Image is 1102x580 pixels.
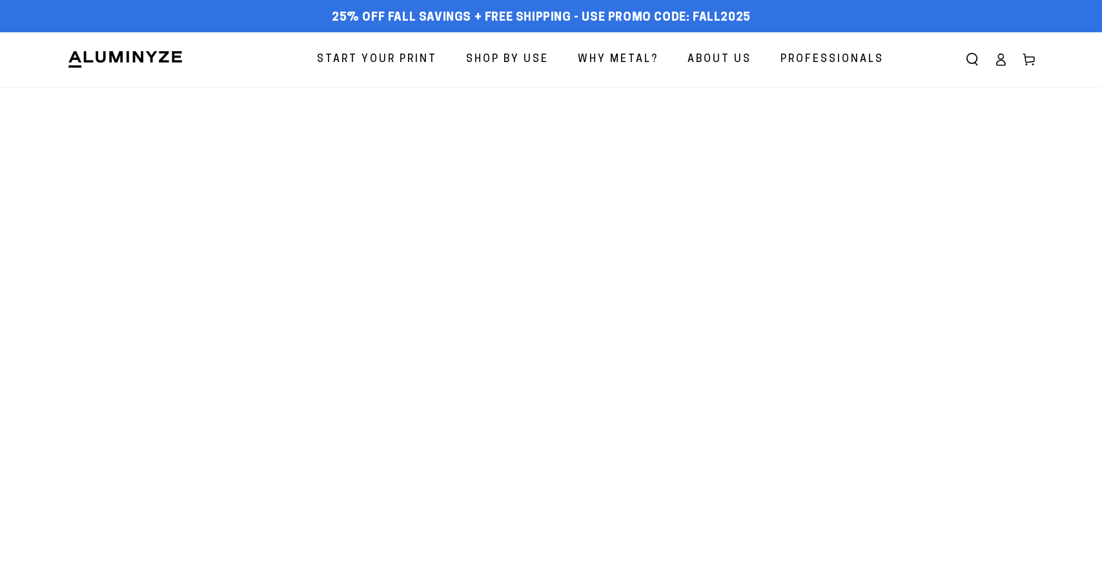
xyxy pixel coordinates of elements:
summary: Search our site [958,45,986,74]
span: Shop By Use [466,50,549,69]
span: About Us [688,50,751,69]
img: Aluminyze [67,50,183,69]
a: About Us [678,43,761,77]
a: Why Metal? [568,43,668,77]
a: Start Your Print [307,43,447,77]
a: Shop By Use [456,43,558,77]
span: 25% off FALL Savings + Free Shipping - Use Promo Code: FALL2025 [332,11,751,25]
span: Start Your Print [317,50,437,69]
span: Professionals [781,50,884,69]
span: Why Metal? [578,50,658,69]
a: Professionals [771,43,893,77]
